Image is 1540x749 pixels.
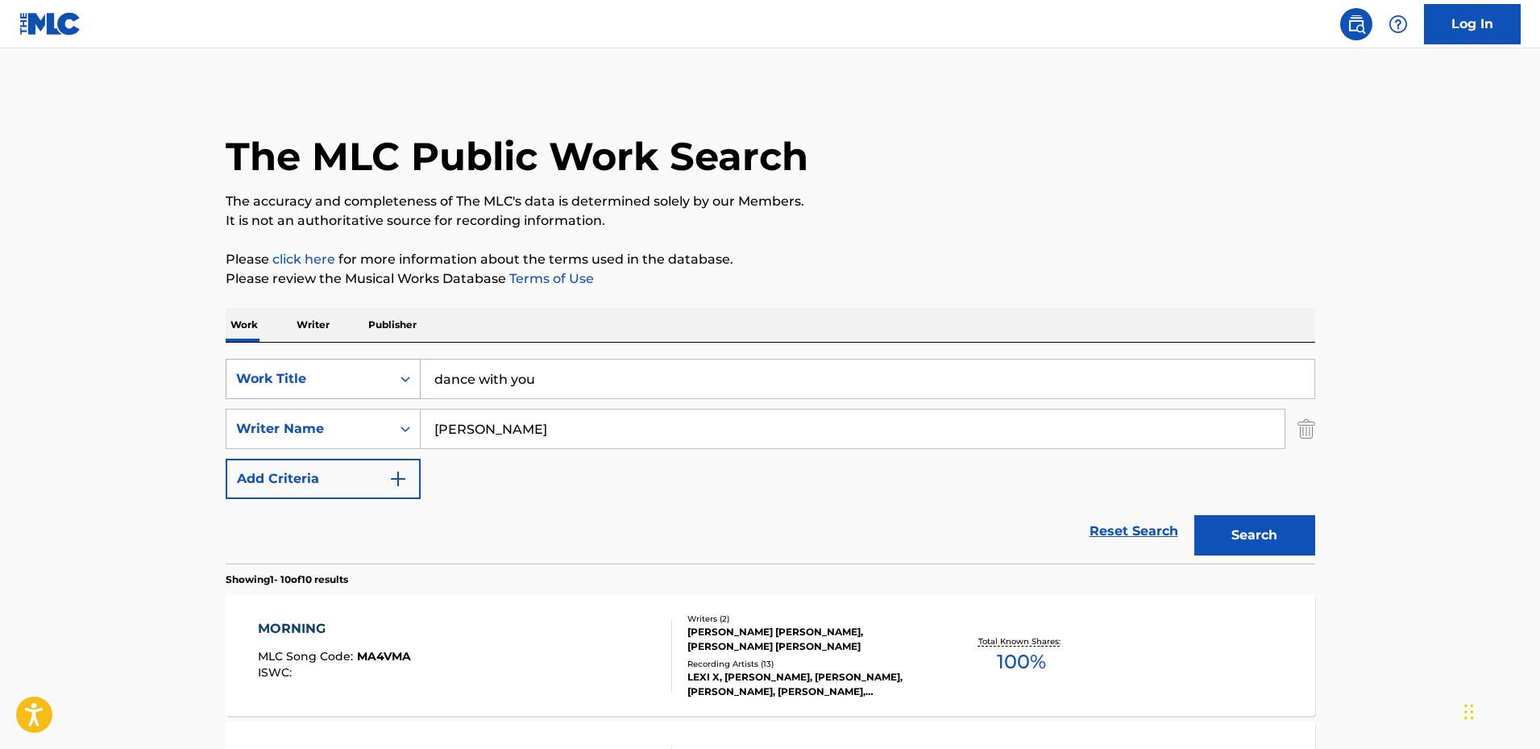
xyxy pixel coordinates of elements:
p: Please review the Musical Works Database [226,269,1315,289]
form: Search Form [226,359,1315,564]
img: MLC Logo [19,12,81,35]
img: help [1388,15,1408,34]
span: MA4VMA [357,649,411,664]
div: LEXI X, [PERSON_NAME], [PERSON_NAME], [PERSON_NAME], [PERSON_NAME],[PERSON_NAME], [PERSON_NAME] [687,670,931,699]
img: search [1347,15,1366,34]
button: Search [1194,515,1315,556]
button: Add Criteria [226,459,421,499]
span: ISWC : [258,665,296,680]
span: MLC Song Code : [258,649,357,664]
p: It is not an authoritative source for recording information. [226,211,1315,231]
p: Showing 1 - 10 of 10 results [226,572,348,587]
a: Public Search [1340,8,1372,40]
a: MORNINGMLC Song Code:MA4VMAISWC:Writers (2)[PERSON_NAME] [PERSON_NAME], [PERSON_NAME] [PERSON_NAM... [226,595,1315,716]
img: Delete Criterion [1297,409,1315,449]
span: 100 % [997,647,1046,676]
iframe: Chat Widget [1459,672,1540,749]
p: Publisher [363,308,421,342]
a: Reset Search [1081,514,1186,549]
h1: The MLC Public Work Search [226,132,808,181]
p: Please for more information about the terms used in the database. [226,250,1315,269]
p: The accuracy and completeness of The MLC's data is determined solely by our Members. [226,192,1315,211]
p: Writer [292,308,334,342]
img: 9d2ae6d4665cec9f34b9.svg [388,469,408,489]
a: Terms of Use [506,271,594,286]
div: MORNING [258,619,411,639]
div: Writers ( 2 ) [687,613,931,625]
p: Total Known Shares: [978,635,1065,647]
div: Help [1382,8,1414,40]
div: [PERSON_NAME] [PERSON_NAME], [PERSON_NAME] [PERSON_NAME] [687,625,931,654]
a: Log In [1424,4,1521,44]
div: Writer Name [236,419,381,439]
div: Drag [1464,688,1474,736]
p: Work [226,308,263,342]
div: Recording Artists ( 13 ) [687,658,931,670]
div: Work Title [236,369,381,389]
a: click here [272,252,335,267]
